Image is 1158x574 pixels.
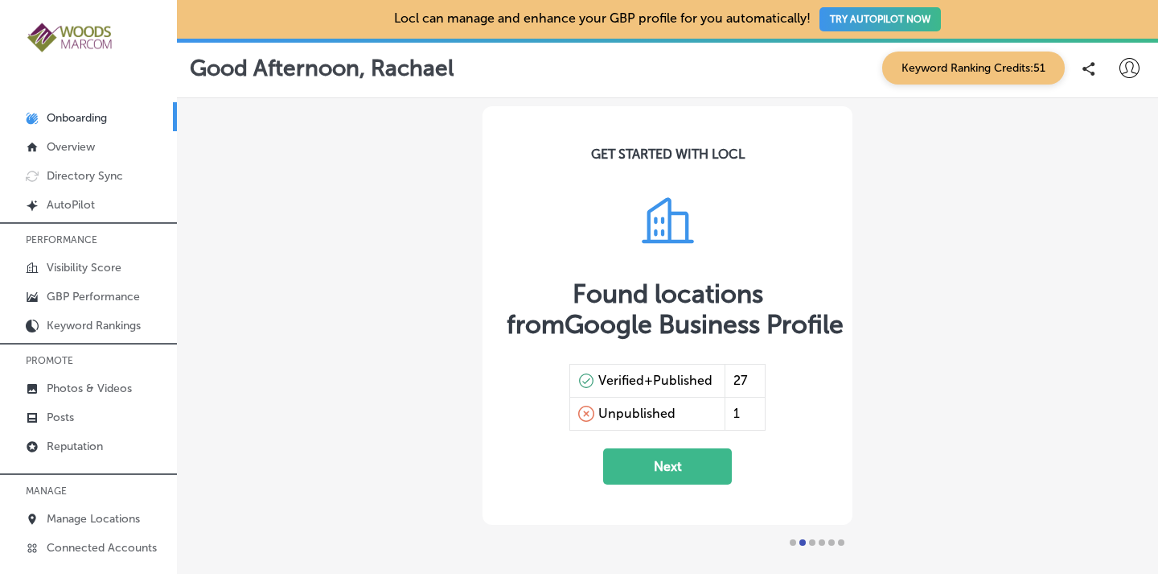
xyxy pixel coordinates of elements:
p: Good Afternoon, Rachael [190,55,454,81]
p: Manage Locations [47,512,140,526]
p: Posts [47,411,74,424]
p: Connected Accounts [47,541,157,555]
p: GBP Performance [47,290,140,304]
p: Visibility Score [47,261,121,275]
div: Found locations from [507,279,828,340]
p: Keyword Rankings [47,319,141,332]
div: Unpublished [598,406,675,422]
p: Directory Sync [47,169,123,183]
p: Onboarding [47,111,107,125]
p: Overview [47,140,95,154]
img: 4a29b66a-e5ec-43cd-850c-b989ed1601aaLogo_Horizontal_BerryOlive_1000.jpg [26,21,114,54]
div: GET STARTED WITH LOCL [591,147,745,162]
span: Keyword Ranking Credits: 51 [882,52,1065,85]
button: Next [603,448,732,485]
div: 1 [725,398,765,430]
p: AutoPilot [47,198,95,212]
div: Verified+Published [598,373,712,389]
p: Reputation [47,440,103,453]
div: 27 [725,365,765,397]
span: Google Business Profile [565,309,844,340]
button: TRY AUTOPILOT NOW [819,7,941,31]
p: Photos & Videos [47,382,132,395]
